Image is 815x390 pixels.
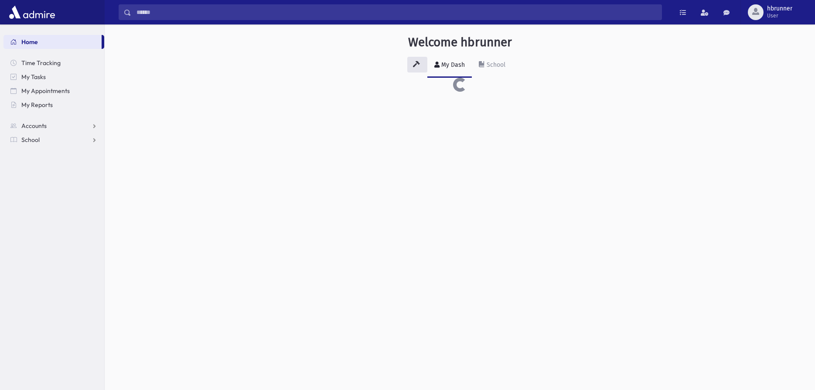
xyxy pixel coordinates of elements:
[21,87,70,95] span: My Appointments
[3,84,104,98] a: My Appointments
[21,122,47,130] span: Accounts
[3,119,104,133] a: Accounts
[21,101,53,109] span: My Reports
[7,3,57,21] img: AdmirePro
[485,61,505,69] div: School
[3,98,104,112] a: My Reports
[21,73,46,81] span: My Tasks
[427,53,472,78] a: My Dash
[131,4,662,20] input: Search
[21,136,40,144] span: School
[21,38,38,46] span: Home
[767,5,792,12] span: hbrunner
[21,59,61,67] span: Time Tracking
[472,53,512,78] a: School
[408,35,512,50] h3: Welcome hbrunner
[440,61,465,69] div: My Dash
[3,35,102,49] a: Home
[767,12,792,19] span: User
[3,133,104,147] a: School
[3,56,104,70] a: Time Tracking
[3,70,104,84] a: My Tasks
